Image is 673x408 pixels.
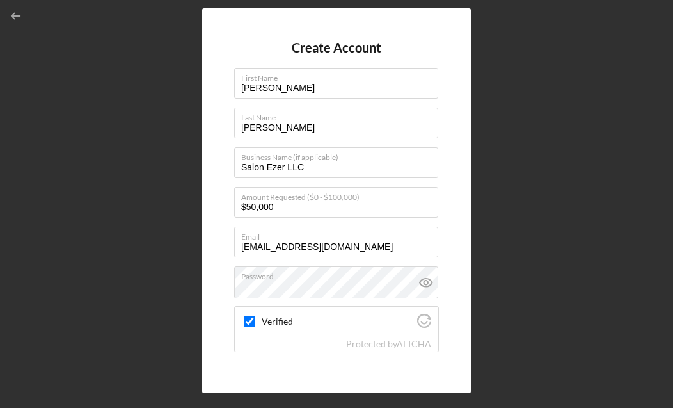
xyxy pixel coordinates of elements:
[241,267,438,281] label: Password
[241,227,438,241] label: Email
[262,316,413,327] label: Verified
[241,108,438,122] label: Last Name
[241,188,438,202] label: Amount Requested ($0 - $100,000)
[241,148,438,162] label: Business Name (if applicable)
[417,319,431,330] a: Visit Altcha.org
[346,339,431,349] div: Protected by
[397,338,431,349] a: Visit Altcha.org
[241,69,438,83] label: First Name
[292,40,381,55] h4: Create Account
